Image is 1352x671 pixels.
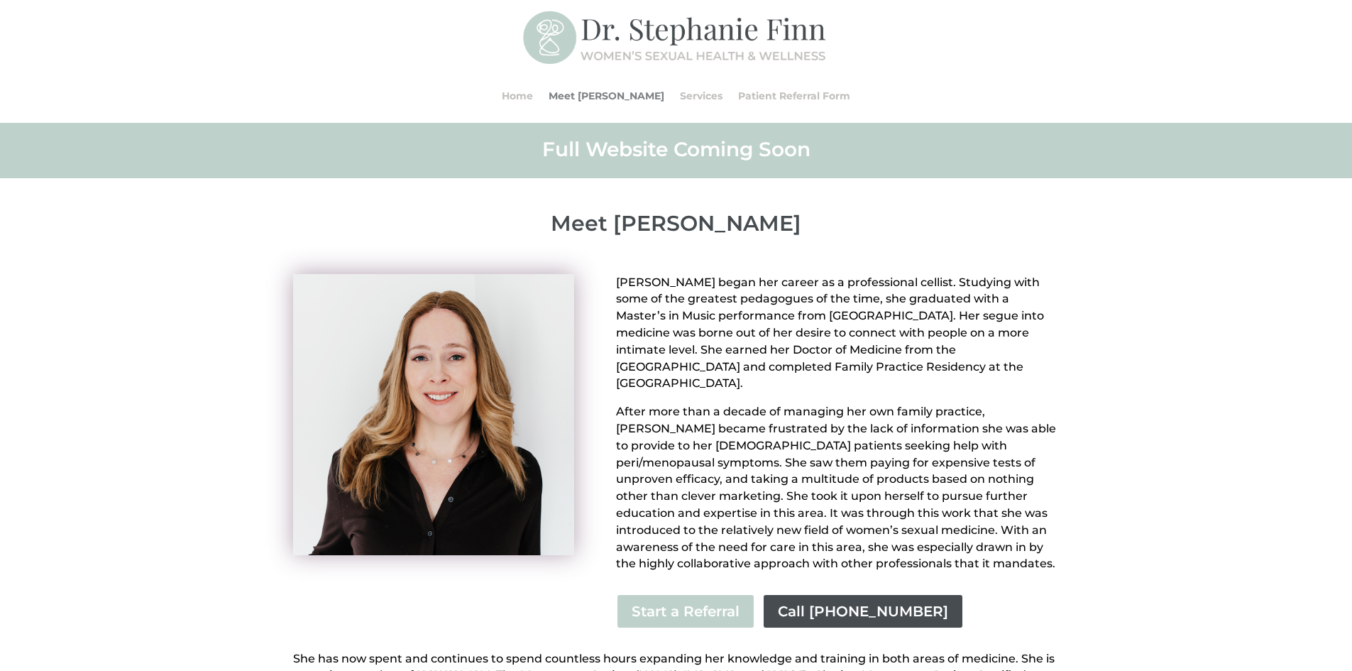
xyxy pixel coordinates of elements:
a: Services [680,69,722,123]
a: Start a Referral [616,594,755,629]
a: Patient Referral Form [738,69,850,123]
a: Meet [PERSON_NAME] [549,69,664,123]
img: Stephanie Finn Headshot 02 [293,274,574,555]
p: [PERSON_NAME] began her career as a professional cellist. Studying with some of the greatest peda... [616,274,1059,404]
p: Meet [PERSON_NAME] [293,211,1060,236]
a: Call [PHONE_NUMBER] [762,594,964,629]
a: Home [502,69,533,123]
h2: Full Website Coming Soon [293,136,1060,169]
p: After more than a decade of managing her own family practice, [PERSON_NAME] became frustrated by ... [616,403,1059,572]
